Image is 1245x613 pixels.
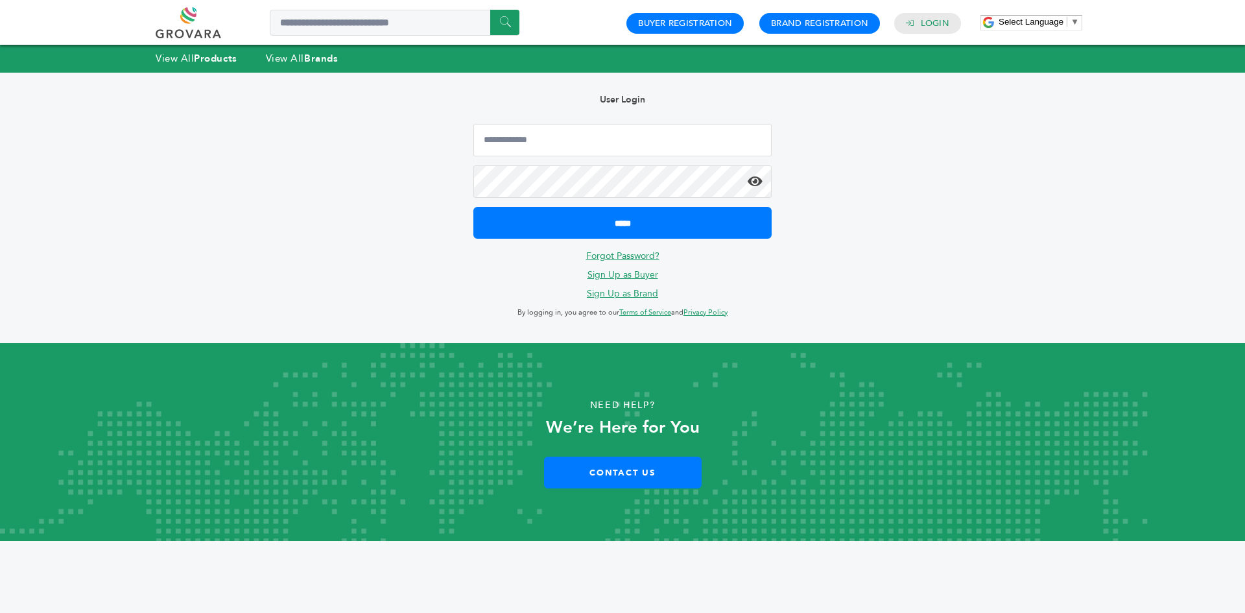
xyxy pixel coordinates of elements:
input: Email Address [473,124,772,156]
a: Brand Registration [771,18,868,29]
a: View AllProducts [156,52,237,65]
p: Need Help? [62,396,1183,415]
a: Contact Us [544,457,702,488]
input: Search a product or brand... [270,10,519,36]
a: Select Language​ [999,17,1079,27]
a: Privacy Policy [683,307,728,317]
a: Login [921,18,949,29]
a: Buyer Registration [638,18,732,29]
p: By logging in, you agree to our and [473,305,772,320]
b: User Login [600,93,645,106]
a: Sign Up as Buyer [587,269,658,281]
strong: Products [194,52,237,65]
a: View AllBrands [266,52,338,65]
span: Select Language [999,17,1063,27]
a: Sign Up as Brand [587,287,658,300]
a: Terms of Service [619,307,671,317]
input: Password [473,165,772,198]
span: ▼ [1071,17,1079,27]
strong: Brands [304,52,338,65]
a: Forgot Password? [586,250,659,262]
strong: We’re Here for You [546,416,700,439]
